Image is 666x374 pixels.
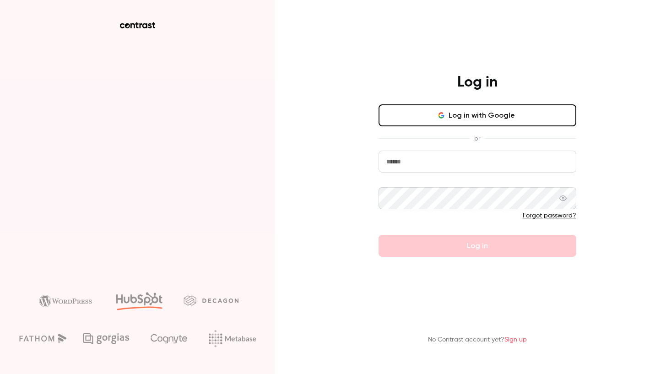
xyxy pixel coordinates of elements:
button: Log in with Google [379,104,576,126]
a: Sign up [504,336,527,343]
img: decagon [184,295,238,305]
p: No Contrast account yet? [428,335,527,345]
span: or [470,134,485,143]
a: Forgot password? [523,212,576,219]
h4: Log in [457,73,498,92]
